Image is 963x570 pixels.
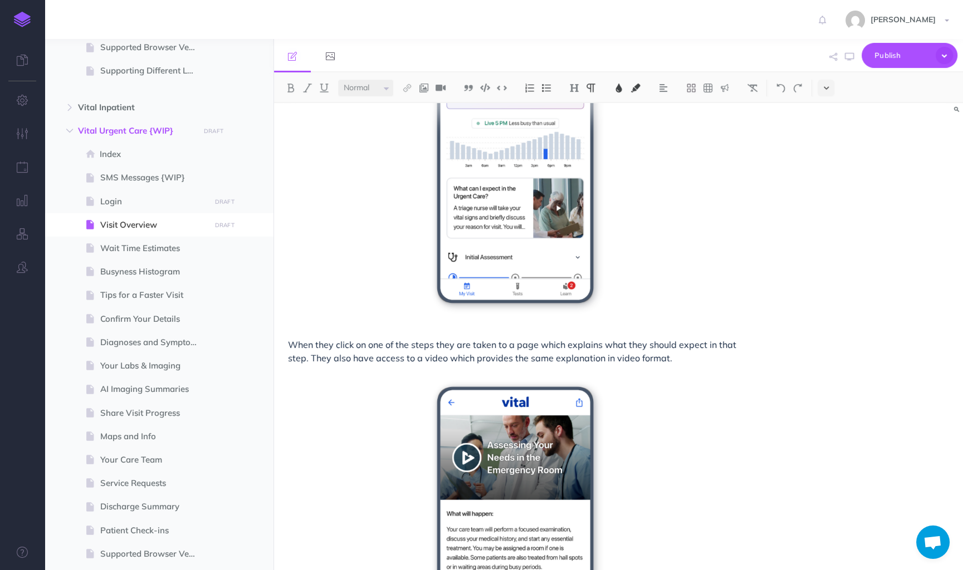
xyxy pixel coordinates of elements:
[100,171,207,184] span: SMS Messages {WIP}
[100,524,207,537] span: Patient Check-ins
[497,83,507,92] img: Inline code button
[776,83,786,92] img: Undo
[100,406,207,420] span: Share Visit Progress
[630,83,641,92] img: Text background color button
[100,64,207,77] span: Supporting Different Languages
[845,11,865,30] img: 5da3de2ef7f569c4e7af1a906648a0de.jpg
[402,83,412,92] img: Link button
[211,195,238,208] button: DRAFT
[78,101,193,114] span: Vital Inpatient
[78,124,193,137] span: Vital Urgent Care {WIP}
[100,41,207,54] span: Supported Browser Versions
[658,83,668,92] img: Alignment dropdown menu button
[569,83,579,92] img: Headings dropdown button
[100,476,207,490] span: Service Requests
[100,430,207,443] span: Maps and Info
[14,12,31,27] img: logo-mark.svg
[614,83,624,92] img: Text color button
[100,547,207,561] span: Supported Browser Versions
[480,83,490,92] img: Code block button
[215,198,234,205] small: DRAFT
[100,453,207,466] span: Your Care Team
[100,359,207,372] span: Your Labs & Imaging
[215,222,234,229] small: DRAFT
[720,83,730,92] img: Callout dropdown menu button
[100,500,207,513] span: Discharge Summary
[100,382,207,396] span: AI Imaging Summaries
[586,83,596,92] img: Paragraph button
[100,242,207,255] span: Wait Time Estimates
[865,14,941,24] span: [PERSON_NAME]
[100,336,207,349] span: Diagnoses and Symptom Video Education
[100,312,207,326] span: Confirm Your Details
[525,83,535,92] img: Ordered list button
[100,148,207,161] span: Index
[874,47,930,64] span: Publish
[211,219,238,232] button: DRAFT
[200,125,228,137] button: DRAFT
[703,83,713,92] img: Create table button
[288,339,739,363] span: When they click on one of the steps they are taken to a page which explains what they should expe...
[100,218,207,232] span: Visit Overview
[319,83,329,92] img: Underline button
[100,265,207,278] span: Busyness Histogram
[541,83,551,92] img: Unordered list button
[916,525,950,559] a: Open chat
[100,288,207,302] span: Tips for a Faster Visit
[436,83,446,92] img: Add video button
[747,83,757,92] img: Clear styles button
[862,43,957,68] button: Publish
[100,195,207,208] span: Login
[793,83,803,92] img: Redo
[463,83,473,92] img: Blockquote button
[302,83,312,92] img: Italic button
[286,83,296,92] img: Bold button
[204,127,223,135] small: DRAFT
[419,83,429,92] img: Add image button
